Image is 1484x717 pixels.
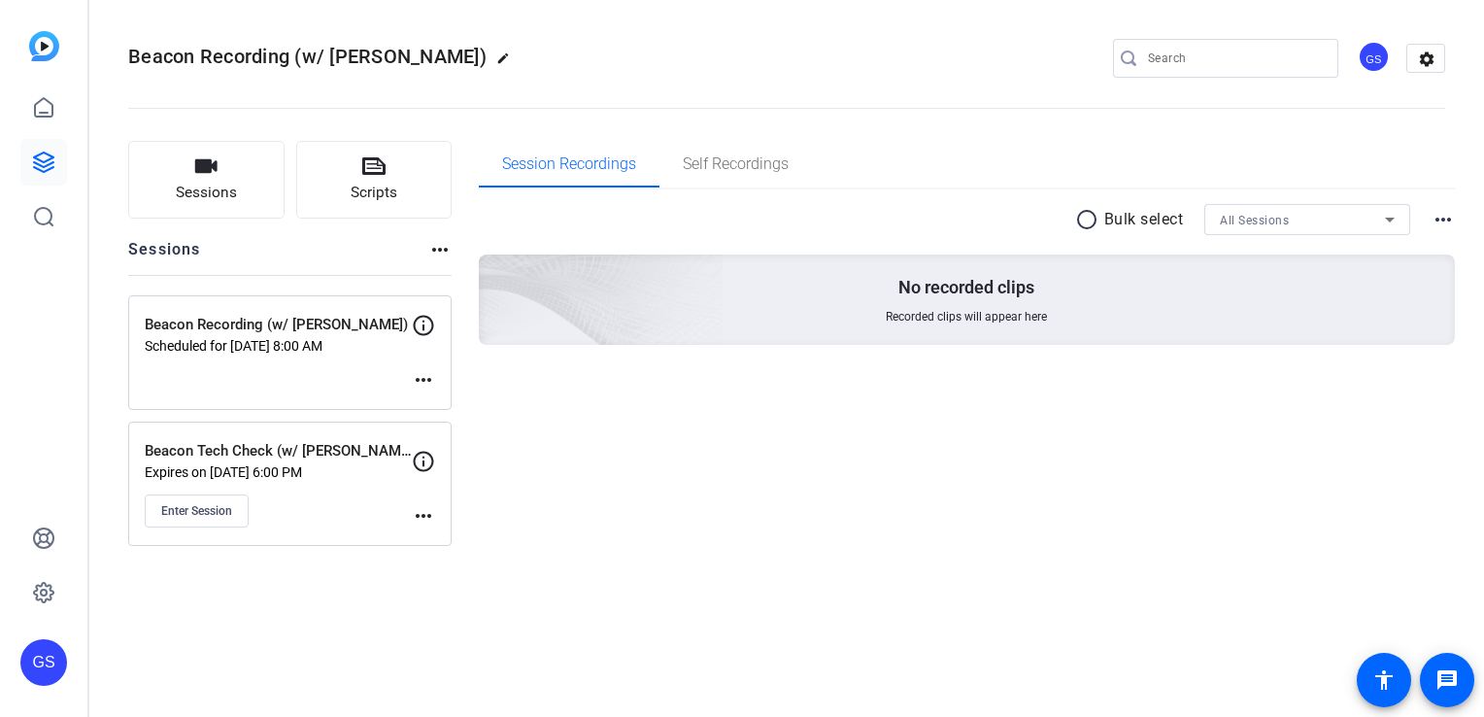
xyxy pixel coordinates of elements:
[1104,208,1184,231] p: Bulk select
[898,276,1034,299] p: No recorded clips
[1435,668,1459,692] mat-icon: message
[128,238,201,275] h2: Sessions
[261,62,725,484] img: embarkstudio-empty-session.png
[1358,41,1392,75] ngx-avatar: Garrett Schultz
[29,31,59,61] img: blue-gradient.svg
[1432,208,1455,231] mat-icon: more_horiz
[428,238,452,261] mat-icon: more_horiz
[176,182,237,204] span: Sessions
[1407,45,1446,74] mat-icon: settings
[886,309,1047,324] span: Recorded clips will appear here
[412,368,435,392] mat-icon: more_horiz
[20,639,67,686] div: GS
[683,156,789,172] span: Self Recordings
[145,495,249,528] button: Enter Session
[145,338,412,354] p: Scheduled for [DATE] 8:00 AM
[351,182,397,204] span: Scripts
[502,156,636,172] span: Session Recordings
[128,45,487,68] span: Beacon Recording (w/ [PERSON_NAME])
[128,141,285,219] button: Sessions
[296,141,453,219] button: Scripts
[1148,47,1323,70] input: Search
[496,51,520,75] mat-icon: edit
[145,440,412,462] p: Beacon Tech Check (w/ [PERSON_NAME])
[412,504,435,528] mat-icon: more_horiz
[1358,41,1390,73] div: GS
[145,464,412,480] p: Expires on [DATE] 6:00 PM
[1220,214,1289,227] span: All Sessions
[1075,208,1104,231] mat-icon: radio_button_unchecked
[1372,668,1396,692] mat-icon: accessibility
[145,314,412,336] p: Beacon Recording (w/ [PERSON_NAME])
[161,503,232,519] span: Enter Session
